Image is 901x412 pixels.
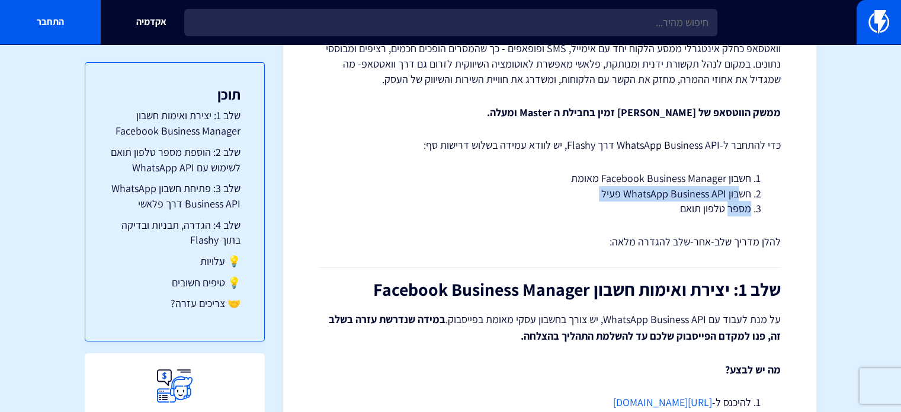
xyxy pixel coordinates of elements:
[319,280,781,299] h2: שלב 1: יצירת ואימות חשבון Facebook Business Manager
[109,181,241,211] a: שלב 3: פתיחת חשבון WhatsApp Business API דרך פלאשי
[109,275,241,290] a: 💡 טיפים חשובים
[348,395,751,410] li: להיכנס ל-
[109,87,241,102] h3: תוכן
[348,171,751,186] li: חשבון Facebook Business Manager מאומת
[348,186,751,202] li: חשבון WhatsApp Business API פעיל
[109,296,241,311] a: 🤝 צריכים עזרה?
[319,311,781,344] p: על מנת לעבוד עם WhatsApp Business API, יש צורך בחשבון עסקי מאומת בפייסבוק.
[109,108,241,138] a: שלב 1: יצירת ואימות חשבון Facebook Business Manager
[109,254,241,269] a: 💡 עלויות
[725,363,781,376] strong: מה יש לבצע?
[319,234,781,250] p: להלן מדריך שלב-אחר-שלב להגדרה מלאה:
[319,11,781,87] p: בעידן שבו וואטסאפ הפך לערוץ התקשורת המרכזי ביותר של לקוחות עם עסקים, החיבור של [PERSON_NAME] מעני...
[487,106,781,119] strong: ממשק הווטסאפ של [PERSON_NAME] זמין בחבילת ה Master ומעלה.
[184,9,717,36] input: חיפוש מהיר...
[329,312,781,343] strong: במידה שנדרשת עזרה בשלב זה, פנו למקדם הפייסבוק שלכם עד להשלמת התהליך בהצלחה.
[319,138,781,153] p: כדי להתחבר ל-WhatsApp Business API דרך Flashy, יש לוודא עמידה בשלוש דרישות סף:
[109,145,241,175] a: שלב 2: הוספת מספר טלפון תואם לשימוש עם WhatsApp API
[613,395,712,409] a: [URL][DOMAIN_NAME]
[348,201,751,216] li: מספר טלפון תואם
[109,218,241,248] a: שלב 4: הגדרה, תבניות ובדיקה בתוך Flashy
